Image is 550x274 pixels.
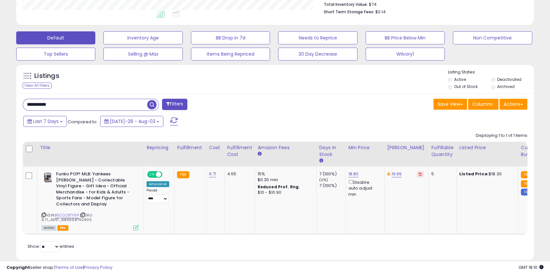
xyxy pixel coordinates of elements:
div: Min Price [348,144,382,151]
button: Columns [468,99,498,110]
a: B0CCC8TY6P [55,213,79,218]
a: Terms of Use [55,264,83,270]
button: Actions [499,99,527,110]
button: Selling @ Max [103,48,182,60]
span: All listings currently available for purchase on Amazon [41,225,56,231]
button: Top Sellers [16,48,95,60]
span: | SKU: 6.71_AENT_889698750905 [41,213,93,222]
div: seller snap | | [6,265,112,271]
label: Out of Stock [454,84,478,89]
div: $18.30 [459,171,513,177]
label: Archived [497,84,515,89]
div: Fulfillment Cost [227,144,252,158]
div: Amazon AI [146,181,169,187]
span: FBA [57,225,68,231]
span: 2025-08-11 18:10 GMT [519,264,544,270]
a: 6.71 [209,171,216,177]
span: Last 7 Days [33,118,59,125]
span: OFF [161,172,172,177]
span: Columns [472,101,493,107]
b: Total Inventory Value: [324,2,368,7]
button: Default [16,31,95,44]
label: Deactivated [497,77,521,82]
b: Reduced Prof. Rng. [258,184,300,190]
div: 4.55 [227,171,250,177]
div: Amazon Fees [258,144,314,151]
div: $0.30 min [258,177,311,183]
div: Fulfillable Quantity [431,144,454,158]
div: Repricing [146,144,171,151]
label: Active [454,77,466,82]
span: [DATE]-28 - Aug-03 [110,118,155,125]
div: 5 [431,171,451,177]
button: BB Price Below Min [366,31,445,44]
div: Disable auto adjust min [348,179,380,197]
div: [PERSON_NAME] [387,144,426,151]
button: Non Competitive [453,31,532,44]
div: Title [40,144,141,151]
a: Privacy Policy [84,264,112,270]
small: FBA [521,171,533,178]
a: 19.99 [392,171,402,177]
div: ASIN: [41,171,139,230]
small: Days In Stock. [319,158,323,164]
button: Wilvory1 [366,48,445,60]
button: BB Drop in 7d [191,31,270,44]
div: Clear All Filters [23,82,52,89]
button: Save View [433,99,467,110]
button: Filters [162,99,187,110]
b: Short Term Storage Fees: [324,9,374,15]
h5: Listings [34,71,59,81]
div: $10 - $10.90 [258,190,311,195]
p: Listing States: [448,69,534,75]
div: 15% [258,171,311,177]
div: Preset: [146,188,169,203]
div: Displaying 1 to 1 of 1 items [476,133,527,139]
button: Inventory Age [103,31,182,44]
span: Show: entries [28,243,74,249]
span: Compared to: [68,119,98,125]
small: (0%) [319,177,328,182]
a: 18.80 [348,171,359,177]
div: 7 (100%) [319,183,345,189]
div: Fulfillment [177,144,203,151]
div: Cost [209,144,222,151]
button: 30 Day Decrease [278,48,357,60]
span: $0.14 [375,9,386,15]
small: FBM [521,189,533,195]
button: [DATE]-28 - Aug-03 [100,116,163,127]
small: Amazon Fees. [258,151,262,157]
div: Days In Stock [319,144,343,158]
div: 7 (100%) [319,171,345,177]
button: Items Being Repriced [191,48,270,60]
span: ON [148,172,156,177]
small: FBA [521,180,533,187]
small: FBA [177,171,189,178]
img: 41oYdSPBmxL._SL40_.jpg [41,171,54,184]
button: Needs to Reprice [278,31,357,44]
strong: Copyright [6,264,30,270]
b: Listed Price: [459,171,489,177]
button: Last 7 Days [23,116,67,127]
b: Funko POP! MLB: Yankees [PERSON_NAME] - Collectable Vinyl Figure - Gift Idea - Official Merchandi... [56,171,135,209]
div: Listed Price [459,144,515,151]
